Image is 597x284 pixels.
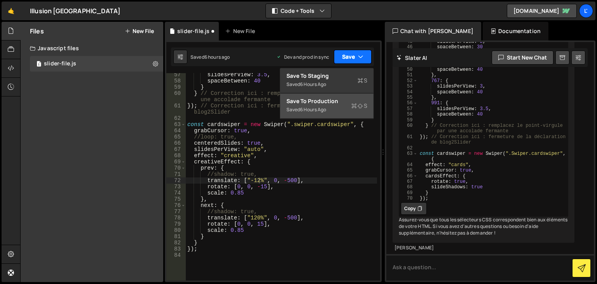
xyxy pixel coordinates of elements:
div: 76 [166,202,186,209]
div: 59 [400,117,417,123]
button: Save [334,50,372,64]
div: 58 [400,112,417,117]
div: 6 hours ago [300,81,326,88]
h2: Slater AI [396,54,428,61]
div: 60 [166,90,186,103]
div: 65 [400,168,417,173]
div: Illusion [GEOGRAPHIC_DATA] [30,6,120,16]
div: 6 hours ago [204,54,230,60]
button: Save to ProductionS Saved6 hours ago [280,93,374,119]
div: 68 [166,153,186,159]
div: 59 [166,84,186,90]
div: 56 [400,100,417,106]
div: Documentation [483,22,548,40]
div: Chat with [PERSON_NAME] [385,22,481,40]
span: S [358,77,367,84]
span: S [351,102,367,110]
div: 71 [166,171,186,177]
div: 57 [166,72,186,78]
div: 63 [166,121,186,128]
div: New File [225,27,258,35]
a: L' [579,4,593,18]
div: [PERSON_NAME] [395,245,573,251]
button: New File [125,28,154,34]
div: 73 [166,184,186,190]
div: slider-file.js [44,60,76,67]
div: 61 [400,134,417,146]
div: 75 [166,196,186,202]
div: 53 [400,84,417,89]
div: 55 [400,95,417,100]
div: Javascript files [21,40,163,56]
div: Saved [190,54,230,60]
a: 🤙 [2,2,21,20]
div: 61 [166,103,186,115]
div: 72 [166,177,186,184]
div: 16569/45286.js [30,56,163,72]
button: Save to StagingS Saved6 hours ago [280,68,374,93]
button: Code + Tools [266,4,331,18]
div: 81 [166,233,186,240]
div: 66 [166,140,186,146]
div: 52 [400,78,417,84]
div: 54 [400,89,417,95]
div: 66 [400,173,417,179]
div: Save to Staging [286,72,367,80]
div: 80 [166,227,186,233]
div: 51 [400,72,417,78]
div: 6 hours ago [300,106,326,113]
div: 57 [400,106,417,112]
div: 82 [166,240,186,246]
div: 74 [166,190,186,196]
h2: Files [30,27,44,35]
button: Copy [401,202,427,215]
div: 77 [166,209,186,215]
div: 83 [166,246,186,252]
div: 67 [166,146,186,153]
div: Saved [286,80,367,89]
div: 63 [400,151,417,162]
div: Save to Production [286,97,367,105]
button: Start new chat [492,51,553,65]
div: 50 [400,67,417,72]
div: 64 [400,162,417,168]
span: 1 [37,61,41,68]
div: 78 [166,215,186,221]
div: 67 [400,179,417,184]
div: 45 [400,39,417,44]
div: 64 [166,128,186,134]
div: 70 [166,165,186,171]
div: Saved [286,105,367,114]
div: 69 [166,159,186,165]
div: 58 [166,78,186,84]
a: [DOMAIN_NAME] [507,4,577,18]
div: 65 [166,134,186,140]
div: 70 [400,196,417,201]
div: 46 [400,44,417,50]
div: 69 [400,190,417,196]
div: 68 [400,184,417,190]
div: 62 [166,115,186,121]
div: 79 [166,221,186,227]
div: 84 [166,252,186,258]
div: 60 [400,123,417,134]
div: 62 [400,145,417,151]
div: slider-file.js [177,27,209,35]
div: Dev and prod in sync [276,54,329,60]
